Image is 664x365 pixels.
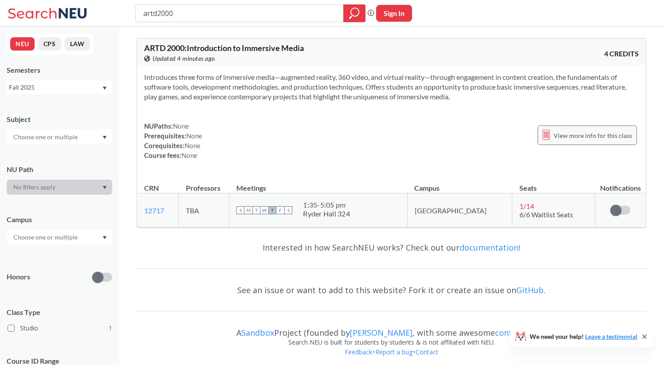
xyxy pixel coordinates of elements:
[415,348,439,356] a: Contact
[349,7,360,20] svg: magnifying glass
[9,132,83,142] input: Choose one or multiple
[179,193,229,228] td: TBA
[375,348,413,356] a: Report a bug
[343,4,365,22] div: magnifying glass
[137,338,646,347] div: Search NEU is built for students by students & is not affiliated with NEU.
[7,180,112,195] div: Dropdown arrow
[554,130,632,141] span: View more info for this class
[181,151,197,159] span: None
[252,206,260,214] span: T
[229,174,407,193] th: Meetings
[519,210,573,219] span: 6/6 Waitlist Seats
[407,193,512,228] td: [GEOGRAPHIC_DATA]
[153,54,215,63] span: Updated 4 minutes ago
[144,183,159,193] div: CRN
[144,43,304,53] span: ARTD 2000 : Introduction to Immersive Media
[7,130,112,145] div: Dropdown arrow
[241,327,274,338] a: Sandbox
[102,136,107,139] svg: Dropdown arrow
[144,72,639,102] section: Introduces three forms of immersive media—augmented reality, 360 video, and virtual reality—throu...
[268,206,276,214] span: T
[179,174,229,193] th: Professors
[344,348,373,356] a: Feedback
[7,114,112,124] div: Subject
[260,206,268,214] span: W
[7,307,112,317] span: Class Type
[38,37,61,51] button: CPS
[144,121,202,160] div: NUPaths: Prerequisites: Corequisites: Course fees:
[244,206,252,214] span: M
[7,165,112,174] div: NU Path
[102,86,107,90] svg: Dropdown arrow
[512,174,595,193] th: Seats
[102,186,107,189] svg: Dropdown arrow
[8,322,112,334] label: Studio
[516,285,544,295] a: GitHub
[585,333,637,340] a: Leave a testimonial
[7,272,30,282] p: Honors
[460,242,520,253] a: documentation!
[9,232,83,243] input: Choose one or multiple
[186,132,202,140] span: None
[7,65,112,75] div: Semesters
[10,37,35,51] button: NEU
[7,230,112,245] div: Dropdown arrow
[284,206,292,214] span: S
[185,141,200,149] span: None
[9,82,102,92] div: Fall 2025
[137,320,646,338] div: A Project (founded by , with some awesome )
[303,209,350,218] div: Ryder Hall 324
[350,327,413,338] a: [PERSON_NAME]
[276,206,284,214] span: F
[236,206,244,214] span: S
[65,37,90,51] button: LAW
[604,49,639,59] span: 4 CREDITS
[137,277,646,303] div: See an issue or want to add to this website? Fork it or create an issue on .
[495,327,544,338] a: contributors
[530,334,637,340] span: We need your help!
[7,80,112,94] div: Fall 2025Dropdown arrow
[519,202,534,210] span: 1 / 14
[109,323,112,333] span: 1
[407,174,512,193] th: Campus
[142,6,337,21] input: Class, professor, course number, "phrase"
[7,215,112,224] div: Campus
[137,235,646,260] div: Interested in how SearchNEU works? Check out our
[102,236,107,239] svg: Dropdown arrow
[595,174,646,193] th: Notifications
[376,5,412,22] button: Sign In
[144,206,164,215] a: 12717
[173,122,189,130] span: None
[303,200,350,209] div: 1:35 - 5:05 pm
